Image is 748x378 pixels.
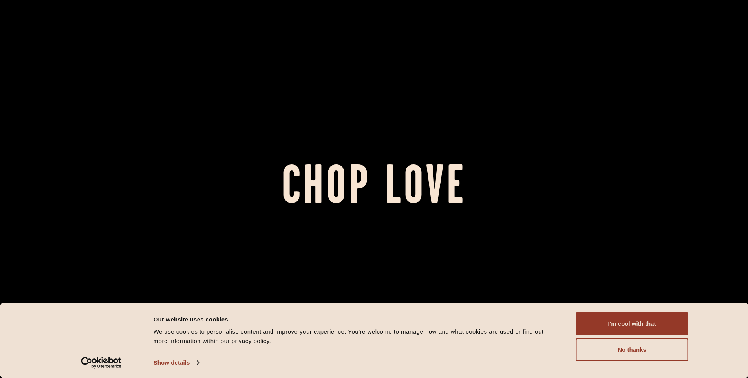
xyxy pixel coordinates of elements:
[154,314,558,324] div: Our website uses cookies
[154,357,199,369] a: Show details
[154,327,558,346] div: We use cookies to personalise content and improve your experience. You're welcome to manage how a...
[67,357,135,369] a: Usercentrics Cookiebot - opens in a new window
[576,312,688,335] button: I'm cool with that
[576,338,688,361] button: No thanks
